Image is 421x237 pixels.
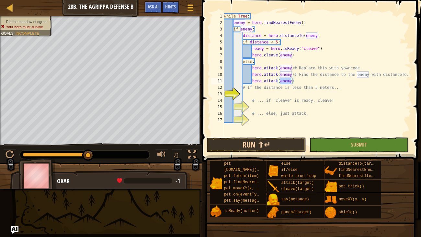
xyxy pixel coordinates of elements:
div: 12 [211,84,224,91]
div: 4 [211,32,224,39]
span: findNearestEnemy() [338,168,381,172]
span: moveXY(x, y) [338,197,366,202]
img: portrait.png [324,207,337,219]
span: pet [224,161,231,166]
img: portrait.png [210,177,222,189]
span: Rid the meadow of ogres. [6,19,48,24]
div: Okar [57,177,185,185]
span: cleave(target) [281,187,314,191]
button: Submit [309,137,409,152]
img: thang_avatar_frame.png [18,158,56,194]
img: portrait.png [324,181,337,193]
img: portrait.png [267,181,279,193]
div: 17 [211,117,224,123]
span: ♫ [173,150,179,160]
span: pet.say(message) [224,198,261,203]
div: 16 [211,110,224,117]
span: pet.trick() [338,184,364,189]
span: else [281,161,290,166]
span: if/else [281,168,297,172]
img: portrait.png [267,207,279,219]
div: 13 [211,91,224,97]
span: say(message) [281,197,309,202]
span: Your hero must survive. [6,25,44,29]
button: Toggle fullscreen [186,149,199,162]
button: Ask AI [11,226,18,234]
span: pet.on(eventType, handler) [224,192,284,197]
img: portrait.png [267,165,279,177]
li: Rid the meadow of ogres. [1,19,48,24]
span: Ask AI [148,4,159,10]
button: ♫ [171,149,182,162]
button: Ctrl + P: Play [3,149,16,162]
button: Run ⇧↵ [207,137,306,152]
div: 2 [211,19,224,26]
div: 8 [211,58,224,65]
button: Ask AI [144,1,162,13]
li: Your hero must survive. [1,24,48,30]
span: Incomplete [16,31,39,35]
div: health: -1 / 237 [117,178,180,184]
img: portrait.png [324,165,337,177]
span: while-true loop [281,174,316,178]
span: pet.fetch(item) [224,174,259,178]
span: [DOMAIN_NAME](enemy) [224,168,270,172]
div: 3 [211,26,224,32]
div: 7 [211,52,224,58]
span: findNearestItem() [338,174,378,178]
span: pet.findNearestByType(type) [224,180,287,184]
span: pet.moveXY(x, y) [224,186,261,191]
div: 1 [211,13,224,19]
span: attack(target) [281,181,314,185]
span: Goals [1,31,14,35]
div: 9 [211,65,224,71]
span: punch(target) [281,210,312,215]
div: 11 [211,78,224,84]
img: portrait.png [324,194,337,206]
span: shield() [338,210,357,215]
button: Adjust volume [155,149,168,162]
span: distanceTo(target) [338,161,381,166]
span: : [14,31,16,35]
span: Submit [351,141,367,148]
button: Show game menu [182,1,199,17]
span: Hints [165,4,176,10]
span: isReady(action) [224,209,259,213]
img: portrait.png [210,205,222,218]
img: portrait.png [267,194,279,206]
div: 6 [211,45,224,52]
div: 14 [211,97,224,104]
div: 5 [211,39,224,45]
div: 15 [211,104,224,110]
span: -1 [176,177,180,185]
div: 10 [211,71,224,78]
